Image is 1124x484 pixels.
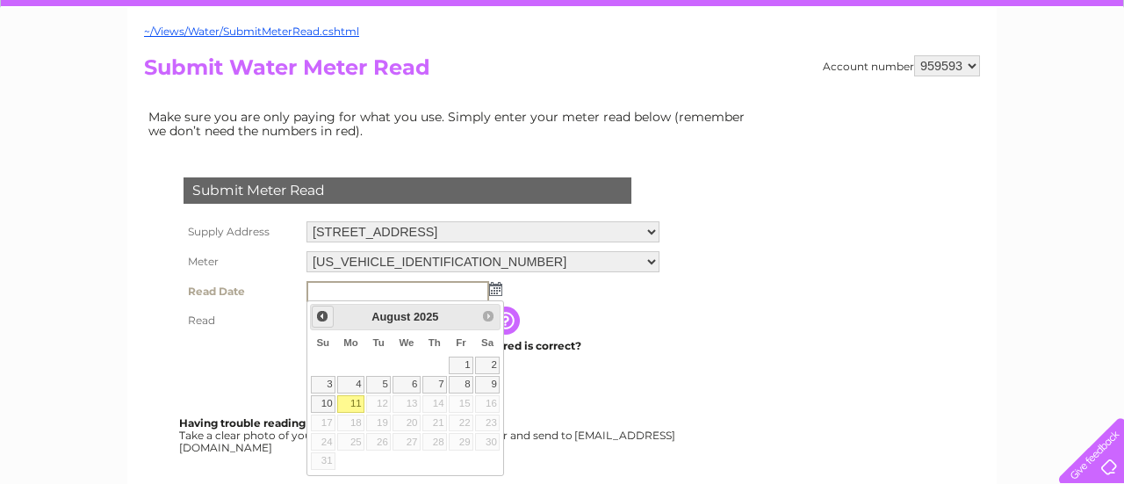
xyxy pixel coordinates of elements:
[372,337,384,348] span: Tuesday
[414,310,438,323] span: 2025
[179,307,302,335] th: Read
[481,337,494,348] span: Saturday
[337,376,364,394] a: 4
[144,55,980,89] h2: Submit Water Meter Read
[179,277,302,307] th: Read Date
[449,357,473,374] a: 1
[971,75,997,88] a: Blog
[179,247,302,277] th: Meter
[393,376,421,394] a: 6
[456,337,466,348] span: Friday
[422,376,447,394] a: 7
[302,335,664,358] td: Are you sure the read you have entered is correct?
[859,75,897,88] a: Energy
[908,75,961,88] a: Telecoms
[184,177,631,204] div: Submit Meter Read
[823,55,980,76] div: Account number
[179,416,376,430] b: Having trouble reading your meter?
[489,282,502,296] img: ...
[492,307,523,335] input: Information
[144,25,359,38] a: ~/Views/Water/SubmitMeterRead.cshtml
[148,10,978,85] div: Clear Business is a trading name of Verastar Limited (registered in [GEOGRAPHIC_DATA] No. 3667643...
[793,9,914,31] a: 0333 014 3131
[343,337,358,348] span: Monday
[371,310,410,323] span: August
[316,337,329,348] span: Sunday
[40,46,129,99] img: logo.png
[179,417,678,453] div: Take a clear photo of your readings, tell us which supply it's for and send to [EMAIL_ADDRESS][DO...
[312,306,334,328] a: Prev
[311,395,335,413] a: 10
[337,395,364,413] a: 11
[475,376,500,394] a: 9
[449,376,473,394] a: 8
[315,309,329,323] span: Prev
[179,217,302,247] th: Supply Address
[311,376,335,394] a: 3
[1066,75,1107,88] a: Log out
[144,105,759,142] td: Make sure you are only paying for what you use. Simply enter your meter read below (remember we d...
[429,337,441,348] span: Thursday
[815,75,848,88] a: Water
[1007,75,1050,88] a: Contact
[366,376,391,394] a: 5
[399,337,414,348] span: Wednesday
[475,357,500,374] a: 2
